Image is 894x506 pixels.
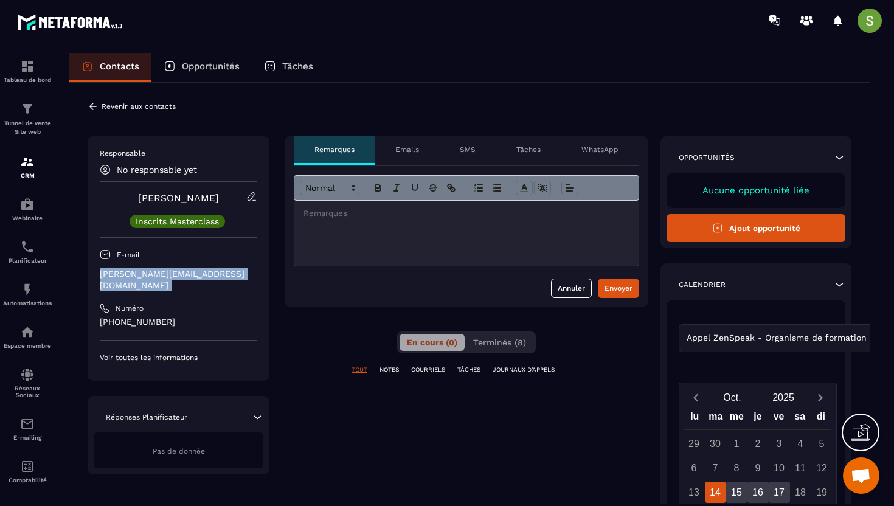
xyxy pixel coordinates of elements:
[581,145,619,154] p: WhatsApp
[3,273,52,316] a: automationsautomationsAutomatisations
[314,145,355,154] p: Remarques
[20,102,35,116] img: formation
[726,408,747,429] div: me
[151,53,252,82] a: Opportunités
[598,279,639,298] button: Envoyer
[100,353,257,362] p: Voir toutes les informations
[20,240,35,254] img: scheduler
[182,61,240,72] p: Opportunités
[100,148,257,158] p: Responsable
[769,433,790,454] div: 3
[102,102,176,111] p: Revenir aux contacts
[100,316,257,328] p: [PHONE_NUMBER]
[3,230,52,273] a: schedulerschedulerPlanificateur
[769,457,790,479] div: 10
[3,358,52,407] a: social-networksocial-networkRéseaux Sociaux
[811,482,833,503] div: 19
[352,366,367,374] p: TOUT
[769,482,790,503] div: 17
[667,214,845,242] button: Ajout opportunité
[726,433,747,454] div: 1
[747,433,769,454] div: 2
[705,408,727,429] div: ma
[3,172,52,179] p: CRM
[117,165,197,175] p: No responsable yet
[684,482,705,503] div: 13
[379,366,399,374] p: NOTES
[684,433,705,454] div: 29
[705,482,726,503] div: 14
[747,408,769,429] div: je
[3,215,52,221] p: Webinaire
[493,366,555,374] p: JOURNAUX D'APPELS
[747,482,769,503] div: 16
[684,389,707,406] button: Previous month
[20,154,35,169] img: formation
[17,11,126,33] img: logo
[3,450,52,493] a: accountantaccountantComptabilité
[684,408,705,429] div: lu
[516,145,541,154] p: Tâches
[117,250,140,260] p: E-mail
[3,119,52,136] p: Tunnel de vente Site web
[705,457,726,479] div: 7
[106,412,187,422] p: Réponses Planificateur
[153,447,205,456] span: Pas de donnée
[811,433,833,454] div: 5
[3,77,52,83] p: Tableau de bord
[3,385,52,398] p: Réseaux Sociaux
[605,282,632,294] div: Envoyer
[790,457,811,479] div: 11
[551,279,592,298] button: Annuler
[3,407,52,450] a: emailemailE-mailing
[20,417,35,431] img: email
[466,334,533,351] button: Terminés (8)
[473,338,526,347] span: Terminés (8)
[705,433,726,454] div: 30
[116,303,144,313] p: Numéro
[3,188,52,230] a: automationsautomationsWebinaire
[726,457,747,479] div: 8
[20,367,35,382] img: social-network
[20,325,35,339] img: automations
[789,408,811,429] div: sa
[457,366,480,374] p: TÂCHES
[395,145,419,154] p: Emails
[407,338,457,347] span: En cours (0)
[747,457,769,479] div: 9
[811,457,833,479] div: 12
[282,61,313,72] p: Tâches
[679,185,833,196] p: Aucune opportunité liée
[843,457,879,494] div: Ouvrir le chat
[252,53,325,82] a: Tâches
[460,145,476,154] p: SMS
[138,192,219,204] a: [PERSON_NAME]
[684,331,869,345] span: Appel ZenSpeak - Organisme de formation
[3,92,52,145] a: formationformationTunnel de vente Site web
[790,433,811,454] div: 4
[809,389,831,406] button: Next month
[100,268,257,291] p: [PERSON_NAME][EMAIL_ADDRESS][DOMAIN_NAME]
[20,59,35,74] img: formation
[768,408,789,429] div: ve
[20,459,35,474] img: accountant
[3,434,52,441] p: E-mailing
[3,257,52,264] p: Planificateur
[20,197,35,212] img: automations
[679,280,726,289] p: Calendrier
[3,477,52,483] p: Comptabilité
[684,457,705,479] div: 6
[869,331,878,345] input: Search for option
[810,408,831,429] div: di
[3,145,52,188] a: formationformationCRM
[3,342,52,349] p: Espace membre
[679,153,735,162] p: Opportunités
[100,61,139,72] p: Contacts
[69,53,151,82] a: Contacts
[20,282,35,297] img: automations
[707,387,758,408] button: Open months overlay
[3,50,52,92] a: formationformationTableau de bord
[136,217,219,226] p: Inscrits Masterclass
[726,482,747,503] div: 15
[400,334,465,351] button: En cours (0)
